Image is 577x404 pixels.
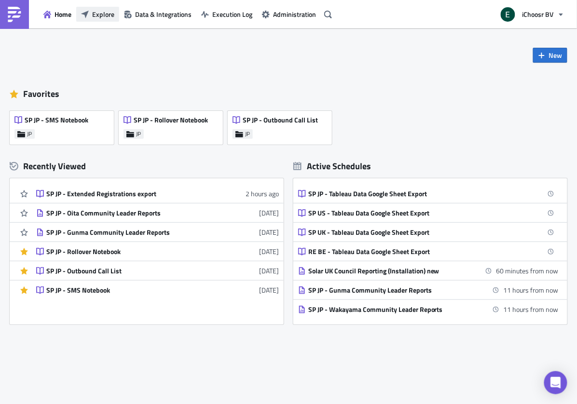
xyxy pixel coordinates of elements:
[135,9,192,19] span: Data & Integrations
[36,261,279,280] a: SP JP - Outbound Call List[DATE]
[46,247,215,256] div: SP JP - Rollover Notebook
[25,116,88,124] span: SP JP - SMS Notebook
[308,267,477,275] div: Solar UK Council Reporting (Installation) new
[504,304,559,314] time: 2025-09-09 01:00
[10,106,119,145] a: SP JP - SMS NotebookJP
[27,130,32,138] span: JP
[212,9,252,19] span: Execution Log
[46,209,215,217] div: SP JP - Oita Community Leader Reports
[245,130,250,138] span: JP
[496,266,559,276] time: 2025-09-08 15:00
[10,87,567,101] div: Favorites
[46,286,215,295] div: SP JP - SMS Notebook
[533,48,567,63] button: New
[308,189,477,198] div: SP JP - Tableau Data Google Sheet Export
[36,242,279,261] a: SP JP - Rollover Notebook[DATE]
[298,203,559,222] a: SP US - Tableau Data Google Sheet Export
[298,242,559,261] a: RE BE - Tableau Data Google Sheet Export
[55,9,71,19] span: Home
[273,9,316,19] span: Administration
[522,9,554,19] span: iChoosr BV
[259,208,279,218] time: 2025-09-04T12:56:04Z
[298,223,559,242] a: SP UK - Tableau Data Google Sheet Export
[36,223,279,242] a: SP JP - Gunma Community Leader Reports[DATE]
[10,159,284,174] div: Recently Viewed
[36,184,279,203] a: SP JP - Extended Registrations export2 hours ago
[228,106,337,145] a: SP JP - Outbound Call ListJP
[36,281,279,299] a: SP JP - SMS Notebook[DATE]
[136,130,141,138] span: JP
[298,261,559,280] a: Solar UK Council Reporting (Installation) new60 minutes from now
[308,247,477,256] div: RE BE - Tableau Data Google Sheet Export
[298,184,559,203] a: SP JP - Tableau Data Google Sheet Export
[308,209,477,217] div: SP US - Tableau Data Google Sheet Export
[246,189,279,199] time: 2025-09-08T09:55:17Z
[76,7,119,22] button: Explore
[308,228,477,237] div: SP UK - Tableau Data Google Sheet Export
[119,7,196,22] button: Data & Integrations
[39,7,76,22] button: Home
[308,305,477,314] div: SP JP - Wakayama Community Leader Reports
[134,116,208,124] span: SP JP - Rollover Notebook
[500,6,516,23] img: Avatar
[257,7,321,22] button: Administration
[243,116,318,124] span: SP JP - Outbound Call List
[92,9,114,19] span: Explore
[549,50,563,60] span: New
[259,227,279,237] time: 2025-09-04T12:45:05Z
[46,189,215,198] div: SP JP - Extended Registrations export
[504,285,559,295] time: 2025-09-09 01:00
[36,203,279,222] a: SP JP - Oita Community Leader Reports[DATE]
[46,267,215,275] div: SP JP - Outbound Call List
[259,285,279,295] time: 2025-06-20T07:59:56Z
[298,300,559,319] a: SP JP - Wakayama Community Leader Reports11 hours from now
[119,106,228,145] a: SP JP - Rollover NotebookJP
[259,246,279,256] time: 2025-08-22T07:09:58Z
[495,4,570,25] button: iChoosr BV
[46,228,215,237] div: SP JP - Gunma Community Leader Reports
[308,286,477,295] div: SP JP - Gunma Community Leader Reports
[544,371,567,394] div: Open Intercom Messenger
[293,161,371,172] div: Active Schedules
[196,7,257,22] button: Execution Log
[259,266,279,276] time: 2025-08-18T10:51:24Z
[7,7,22,22] img: PushMetrics
[298,281,559,299] a: SP JP - Gunma Community Leader Reports11 hours from now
